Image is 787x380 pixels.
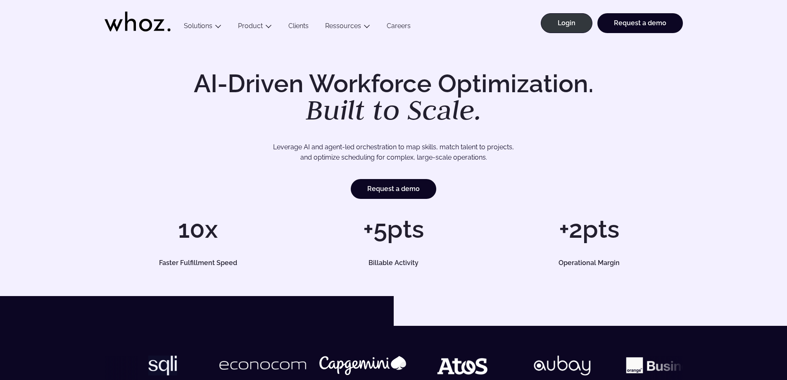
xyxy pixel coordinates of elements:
a: Clients [280,22,317,33]
h5: Faster Fulfillment Speed [114,260,282,266]
a: Request a demo [351,179,436,199]
h1: +5pts [300,217,487,241]
a: Product [238,22,263,30]
a: Ressources [325,22,361,30]
button: Solutions [176,22,230,33]
h5: Billable Activity [309,260,478,266]
h1: AI-Driven Workforce Optimization. [182,71,605,124]
h1: +2pts [495,217,682,241]
a: Careers [378,22,419,33]
a: Login [541,13,592,33]
button: Ressources [317,22,378,33]
a: Request a demo [597,13,683,33]
button: Product [230,22,280,33]
h1: 10x [105,217,292,241]
h5: Operational Margin [505,260,673,266]
em: Built to Scale. [306,91,482,128]
p: Leverage AI and agent-led orchestration to map skills, match talent to projects, and optimize sch... [133,142,654,163]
